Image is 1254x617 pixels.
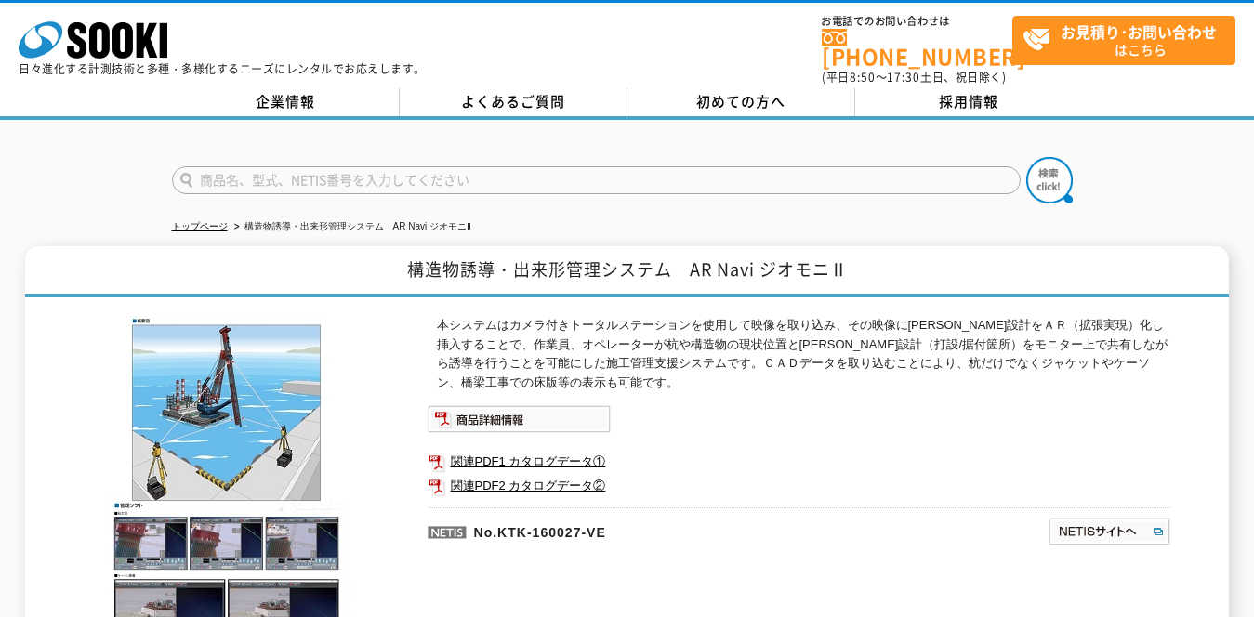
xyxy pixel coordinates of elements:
[850,69,876,85] span: 8:50
[887,69,920,85] span: 17:30
[1048,517,1171,546] img: NETISサイトへ
[696,91,785,112] span: 初めての方へ
[428,507,868,552] p: No.KTK-160027-VE
[1023,17,1234,63] span: はこちら
[428,450,1171,474] a: 関連PDF1 カタログデータ①
[1012,16,1235,65] a: お見積り･お問い合わせはこちら
[400,88,627,116] a: よくあるご質問
[822,29,1012,67] a: [PHONE_NUMBER]
[25,246,1229,297] h1: 構造物誘導・出来形管理システム AR Navi ジオモニⅡ
[855,88,1083,116] a: 採用情報
[172,88,400,116] a: 企業情報
[1061,20,1217,43] strong: お見積り･お問い合わせ
[428,474,1171,498] a: 関連PDF2 カタログデータ②
[428,415,611,429] a: 商品詳細情報システム
[437,316,1171,393] p: 本システムはカメラ付きトータルステーションを使用して映像を取り込み、その映像に[PERSON_NAME]設計をＡＲ（拡張実現）化し挿入することで、作業員、オペレーターが杭や構造物の現状位置と[P...
[428,405,611,433] img: 商品詳細情報システム
[172,221,228,231] a: トップページ
[822,69,1006,85] span: (平日 ～ 土日、祝日除く)
[627,88,855,116] a: 初めての方へ
[19,63,426,74] p: 日々進化する計測技術と多種・多様化するニーズにレンタルでお応えします。
[822,16,1012,27] span: お電話でのお問い合わせは
[1026,157,1073,203] img: btn_search.png
[172,166,1021,194] input: 商品名、型式、NETIS番号を入力してください
[231,217,471,237] li: 構造物誘導・出来形管理システム AR Navi ジオモニⅡ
